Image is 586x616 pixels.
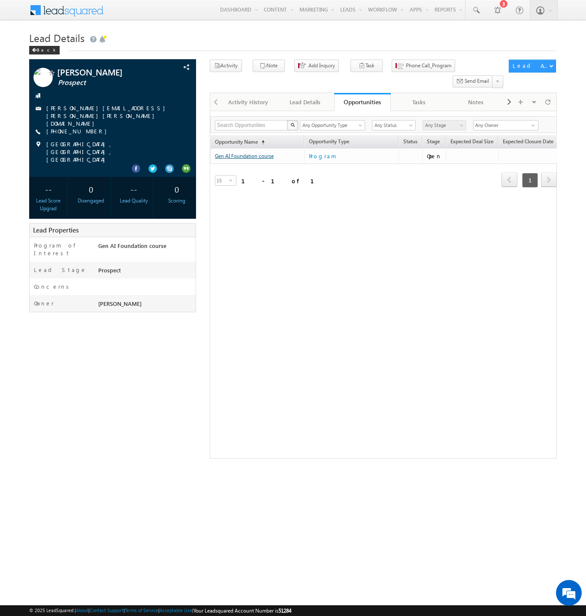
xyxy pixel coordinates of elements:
label: Program of Interest [34,242,90,257]
label: Owner [34,299,54,307]
button: Task [350,60,383,72]
span: Expected Deal Size [450,138,493,145]
span: Phone Call_Program [406,62,451,69]
span: Stage [427,138,440,145]
div: Gen AI Foundation course [96,242,196,254]
a: Opportunity Name(sorted ascending) [211,137,269,148]
div: Chat with us now [45,45,144,56]
img: d_60004797649_company_0_60004797649 [15,45,36,56]
label: Lead Stage [34,266,87,274]
div: Lead Quality [117,197,151,205]
span: [PERSON_NAME] [57,68,160,76]
span: Prospect [58,79,161,87]
button: Activity [210,60,242,72]
span: © 2025 LeadSquared | | | | | [29,607,291,615]
a: Notes [447,93,504,111]
span: Opportunity Type [305,137,398,148]
button: Note [253,60,285,72]
button: Send Email [453,75,493,88]
div: 1 - 1 of 1 [242,176,324,186]
a: Any Status [372,120,416,130]
div: Lead Score Upgrad [31,197,65,212]
div: Disengaged [74,197,108,205]
a: next [541,173,557,187]
div: Back [29,46,60,54]
div: -- [117,181,151,197]
span: 15 [215,176,229,185]
a: Any Stage [423,120,466,130]
a: Lead Details [277,93,334,111]
span: [GEOGRAPHIC_DATA], [GEOGRAPHIC_DATA], [GEOGRAPHIC_DATA] [46,140,181,163]
button: Phone Call_Program [392,60,455,72]
div: -- [31,181,65,197]
a: Expected Deal Size [446,137,498,148]
a: About [76,607,88,613]
a: Opportunities [334,93,391,111]
img: Search [290,123,295,127]
div: Lead Details [284,97,326,107]
a: Show All Items [527,121,538,130]
em: Start Chat [117,264,156,276]
span: Opportunity Name [215,139,258,145]
input: Type to Search [473,120,538,130]
span: Expected Closure Date [503,138,553,145]
a: Acceptable Use [160,607,192,613]
div: 0 [74,181,108,197]
span: [PERSON_NAME] [98,300,142,307]
a: Stage [423,137,444,148]
span: 51284 [278,607,291,614]
a: [PERSON_NAME][EMAIL_ADDRESS][PERSON_NAME][PERSON_NAME][DOMAIN_NAME] [46,104,169,127]
div: Opportunities [341,98,384,106]
div: 0 [160,181,193,197]
span: Any Status [372,121,413,129]
span: [PHONE_NUMBER] [46,127,111,136]
span: Your Leadsquared Account Number is [193,607,291,614]
label: Concerns [34,283,72,290]
a: Back [29,45,64,53]
div: Lead Actions [513,62,549,69]
div: Prospect [96,266,196,278]
a: Expected Closure Date [498,137,558,148]
textarea: Type your message and hit 'Enter' [11,79,157,257]
span: (sorted ascending) [258,139,265,146]
a: Contact Support [90,607,124,613]
div: Activity History [227,97,269,107]
button: Add Inquiry [294,60,339,72]
span: next [541,172,557,187]
span: Add Inquiry [308,62,335,69]
span: Lead Properties [33,226,79,234]
div: Scoring [160,197,193,205]
a: Gen AI Foundation course [215,153,274,159]
span: Any Stage [423,121,464,129]
div: Open [427,152,442,160]
span: 1 [522,173,538,187]
a: Any Opportunity Type [300,120,365,130]
a: Program [309,151,395,161]
span: select [229,178,236,182]
span: Lead Details [29,31,85,45]
div: Notes [454,97,496,107]
span: prev [501,172,517,187]
a: Status [399,137,422,148]
img: Profile photo [33,68,53,90]
a: prev [501,173,517,187]
a: Tasks [391,93,447,111]
div: Minimize live chat window [141,4,161,25]
span: Any Opportunity Type [300,121,359,129]
a: Activity History [221,93,277,111]
button: Lead Actions [509,60,556,72]
div: Tasks [398,97,440,107]
a: Terms of Service [125,607,158,613]
span: Send Email [465,77,489,85]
